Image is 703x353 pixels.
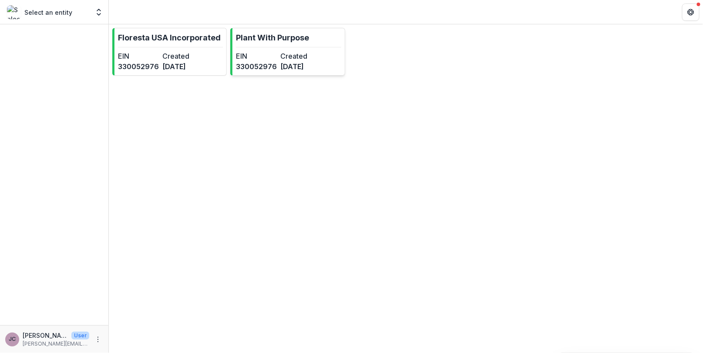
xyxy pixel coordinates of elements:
dd: [DATE] [280,61,321,72]
img: Select an entity [7,5,21,19]
p: Select an entity [24,8,72,17]
dt: EIN [236,51,277,61]
p: User [71,332,89,340]
div: Jamie Chen [9,336,16,342]
dt: EIN [118,51,159,61]
dd: 330052976 [118,61,159,72]
p: Floresta USA Incorporated [118,32,221,43]
a: Plant With PurposeEIN330052976Created[DATE] [230,28,345,76]
button: More [93,334,103,345]
a: Floresta USA IncorporatedEIN330052976Created[DATE] [112,28,227,76]
button: Open entity switcher [93,3,105,21]
dt: Created [162,51,203,61]
dd: 330052976 [236,61,277,72]
p: Plant With Purpose [236,32,309,43]
dd: [DATE] [162,61,203,72]
button: Get Help [682,3,700,21]
p: [PERSON_NAME][EMAIL_ADDRESS][DOMAIN_NAME] [23,340,89,348]
p: [PERSON_NAME] [23,331,68,340]
dt: Created [280,51,321,61]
